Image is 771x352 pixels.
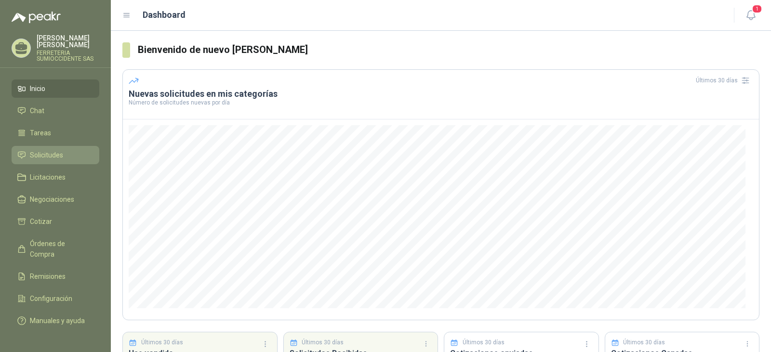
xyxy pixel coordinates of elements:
[12,102,99,120] a: Chat
[143,8,186,22] h1: Dashboard
[12,124,99,142] a: Tareas
[30,271,66,282] span: Remisiones
[12,146,99,164] a: Solicitudes
[30,315,85,326] span: Manuales y ayuda
[30,172,66,183] span: Licitaciones
[12,267,99,286] a: Remisiones
[12,168,99,186] a: Licitaciones
[129,100,753,105] p: Número de solicitudes nuevas por día
[37,50,99,62] p: FERRETERIA SUMIOCCIDENTE SAS
[30,238,90,260] span: Órdenes de Compra
[12,312,99,330] a: Manuales y ayuda
[752,4,762,13] span: 1
[12,289,99,308] a: Configuración
[30,105,44,116] span: Chat
[12,190,99,209] a: Negociaciones
[696,73,753,88] div: Últimos 30 días
[30,83,45,94] span: Inicio
[12,12,61,23] img: Logo peakr
[30,216,52,227] span: Cotizar
[138,42,759,57] h3: Bienvenido de nuevo [PERSON_NAME]
[129,88,753,100] h3: Nuevas solicitudes en mis categorías
[12,79,99,98] a: Inicio
[37,35,99,48] p: [PERSON_NAME] [PERSON_NAME]
[12,235,99,263] a: Órdenes de Compra
[12,212,99,231] a: Cotizar
[742,7,759,24] button: 1
[302,338,344,347] p: Últimos 30 días
[623,338,665,347] p: Últimos 30 días
[463,338,505,347] p: Últimos 30 días
[30,128,51,138] span: Tareas
[30,293,72,304] span: Configuración
[141,338,183,347] p: Últimos 30 días
[30,150,63,160] span: Solicitudes
[30,194,74,205] span: Negociaciones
